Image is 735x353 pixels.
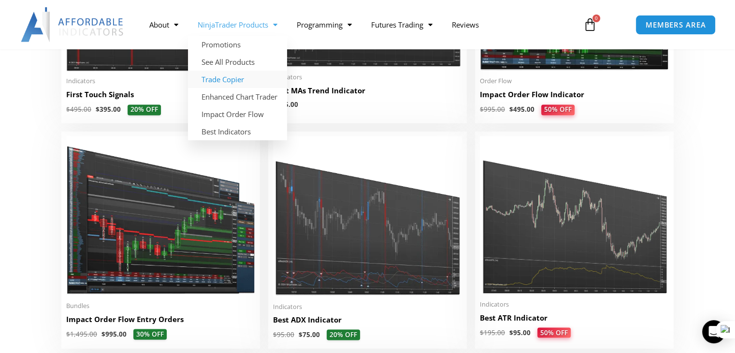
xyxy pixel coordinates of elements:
[66,329,97,338] bdi: 1,495.00
[188,36,287,140] ul: NinjaTrader Products
[646,21,706,29] span: MEMBERS AREA
[96,105,100,114] span: $
[273,330,294,338] bdi: 95.00
[188,123,287,140] a: Best Indicators
[66,105,70,114] span: $
[66,77,255,85] span: Indicators
[273,302,462,310] span: Indicators
[702,320,725,343] div: Open Intercom Messenger
[299,330,320,338] bdi: 75.00
[188,36,287,53] a: Promotions
[188,53,287,71] a: See All Products
[480,300,669,308] span: Indicators
[101,329,105,338] span: $
[66,314,255,329] a: Impact Order Flow Entry Orders
[66,89,255,104] a: First Touch Signals
[66,314,255,324] h2: Impact Order Flow Entry Orders
[569,11,611,39] a: 0
[273,73,462,81] span: Indicators
[327,329,360,340] span: 20% OFF
[480,77,669,85] span: Order Flow
[273,314,462,324] h2: Best ADX Indicator
[188,71,287,88] a: Trade Copier
[273,330,277,338] span: $
[128,104,161,115] span: 20% OFF
[66,329,70,338] span: $
[188,14,287,36] a: NinjaTrader Products
[480,89,669,100] h2: Impact Order Flow Indicator
[273,314,462,329] a: Best ADX Indicator
[480,89,669,104] a: Impact Order Flow Indicator
[273,136,462,296] img: Best ADX Indicator
[273,86,462,96] h2: Best MAs Trend Indicator
[188,88,287,105] a: Enhanced Chart Trader
[537,327,571,338] span: 50% OFF
[299,330,303,338] span: $
[509,105,513,114] span: $
[188,105,287,123] a: Impact Order Flow
[273,86,462,101] a: Best MAs Trend Indicator
[541,104,575,115] span: 50% OFF
[635,15,716,35] a: MEMBERS AREA
[96,105,121,114] bdi: 395.00
[361,14,442,36] a: Futures Trading
[509,328,513,337] span: $
[480,136,669,294] img: Best ATR Indicator
[140,14,574,36] nav: Menu
[21,7,125,42] img: LogoAI | Affordable Indicators – NinjaTrader
[480,312,669,323] h2: Best ATR Indicator
[592,15,600,22] span: 0
[480,312,669,327] a: Best ATR Indicator
[480,328,505,337] bdi: 195.00
[480,105,484,114] span: $
[480,105,505,114] bdi: 995.00
[66,136,255,295] img: Impact Order Flow Entry Orders
[101,329,127,338] bdi: 995.00
[66,89,255,100] h2: First Touch Signals
[509,105,534,114] bdi: 495.00
[509,328,531,337] bdi: 95.00
[442,14,489,36] a: Reviews
[66,301,255,309] span: Bundles
[140,14,188,36] a: About
[287,14,361,36] a: Programming
[66,105,91,114] bdi: 495.00
[133,329,167,339] span: 30% OFF
[480,328,484,337] span: $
